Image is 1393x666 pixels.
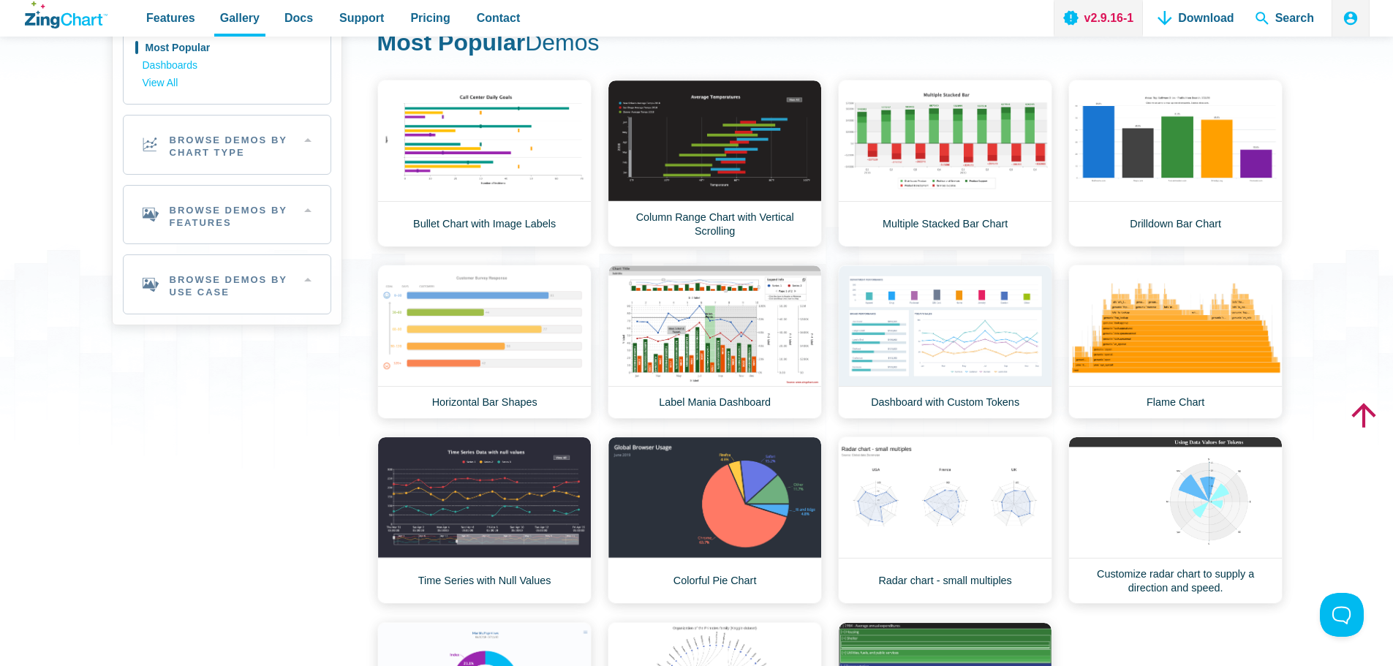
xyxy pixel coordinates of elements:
[143,75,312,92] a: View All
[377,80,592,247] a: Bullet Chart with Image Labels
[124,116,331,174] h2: Browse Demos By Chart Type
[1068,80,1283,247] a: Drilldown Bar Chart
[143,57,312,75] a: Dashboards
[377,28,1282,61] h1: Demos
[146,8,195,28] span: Features
[608,80,822,247] a: Column Range Chart with Vertical Scrolling
[608,265,822,419] a: Label Mania Dashboard
[339,8,384,28] span: Support
[284,8,313,28] span: Docs
[608,436,822,604] a: Colorful Pie Chart
[838,265,1052,419] a: Dashboard with Custom Tokens
[124,255,331,314] h2: Browse Demos By Use Case
[220,8,260,28] span: Gallery
[1320,593,1364,637] iframe: Toggle Customer Support
[143,39,312,57] a: Most Popular
[838,80,1052,247] a: Multiple Stacked Bar Chart
[377,265,592,419] a: Horizontal Bar Shapes
[410,8,450,28] span: Pricing
[838,436,1052,604] a: Radar chart - small multiples
[124,186,331,244] h2: Browse Demos By Features
[1068,265,1283,419] a: Flame Chart
[25,1,107,29] a: ZingChart Logo. Click to return to the homepage
[1068,436,1283,604] a: Customize radar chart to supply a direction and speed.
[377,29,526,56] strong: Most Popular
[477,8,521,28] span: Contact
[377,436,592,604] a: Time Series with Null Values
